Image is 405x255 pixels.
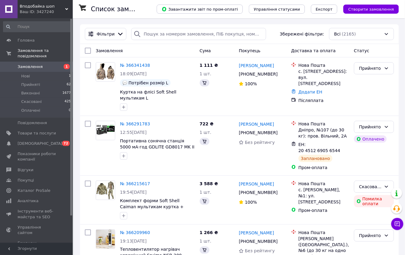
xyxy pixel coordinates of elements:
[20,9,73,15] div: Ваш ID: 3427240
[62,90,71,96] span: 1677
[120,138,195,161] a: Портативна сонячна станція 5000 мА·год GDLITE GD8017 MK II + 3 лампочки/Акумуляторний аварійний л...
[69,108,71,113] span: 0
[239,121,274,127] a: [PERSON_NAME]
[245,249,275,253] span: Без рейтингу
[18,198,38,204] span: Аналітика
[299,90,323,94] a: Додати ЕН
[18,131,56,136] span: Товари та послуги
[120,181,150,186] a: № 366215617
[162,6,238,12] span: Завантажити звіт по пром-оплаті
[65,99,71,104] span: 425
[21,99,42,104] span: Скасовані
[64,64,70,69] span: 1
[157,5,243,14] button: Завантажити звіт по пром-оплаті
[131,28,266,40] input: Пошук за номером замовлення, ПІБ покупця, номером телефону, Email, номером накладної
[69,73,71,79] span: 1
[120,71,147,76] span: 18:09[DATE]
[249,5,305,14] button: Управління статусами
[342,32,356,36] span: (2165)
[200,71,212,76] span: 1 шт.
[18,48,73,59] span: Замовлення та повідомлення
[311,5,338,14] button: Експорт
[18,120,47,126] span: Повідомлення
[238,128,279,137] div: [PHONE_NUMBER]
[239,48,260,53] span: Покупець
[20,4,65,9] span: Вподобайка шоп
[200,190,212,195] span: 1 шт.
[21,82,40,87] span: Прийняті
[96,62,115,82] a: Фото товару
[18,209,56,219] span: Інструменти веб-майстра та SEO
[129,80,168,85] span: Потрібен розмір L
[91,5,152,13] h1: Список замовлень
[18,240,56,251] span: Гаманець компанії
[96,229,115,249] a: Фото товару
[359,124,382,130] div: Прийнято
[391,218,403,230] button: Чат з покупцем
[18,188,50,193] span: Каталог ProSale
[96,121,115,140] a: Фото товару
[18,167,33,173] span: Відгуки
[299,127,349,139] div: Дніпро, №107 (до 30 кг): пров. Вільний, 2А
[343,5,399,14] button: Створити замовлення
[62,141,70,146] span: 72
[200,130,212,135] span: 1 шт.
[359,65,382,72] div: Прийнято
[18,64,43,70] span: Замовлення
[245,200,257,205] span: 100%
[122,80,127,85] img: :speech_balloon:
[337,6,399,11] a: Створити замовлення
[280,31,324,37] span: Збережені фільтри:
[67,82,71,87] span: 62
[238,70,279,78] div: [PHONE_NUMBER]
[96,121,115,140] img: Фото товару
[334,31,341,37] span: Всі
[18,151,56,162] span: Показники роботи компанії
[96,63,115,81] img: Фото товару
[21,108,40,113] span: Оплачені
[239,63,274,69] a: [PERSON_NAME]
[18,178,34,183] span: Покупці
[359,183,382,190] div: Скасовано
[96,181,115,200] img: Фото товару
[354,48,370,53] span: Статус
[359,232,382,239] div: Прийнято
[316,7,333,12] span: Експорт
[21,90,40,96] span: Виконані
[299,181,349,187] div: Нова Пошта
[299,187,349,205] div: с. [PERSON_NAME], №1: ул. [STREET_ADDRESS]
[299,165,349,171] div: Пром-оплата
[354,135,387,143] div: Оплачено
[299,97,349,104] div: Післяплата
[120,230,150,235] a: № 366209960
[354,195,394,207] div: Помилка оплати
[200,121,214,126] span: 722 ₴
[299,229,349,236] div: Нова Пошта
[200,48,211,53] span: Cума
[299,207,349,213] div: Пром-оплата
[120,190,147,195] span: 19:54[DATE]
[120,90,176,100] a: Куртка на флісі Soft Shell мультикам L
[120,130,147,135] span: 12:55[DATE]
[120,121,150,126] a: № 366291783
[299,155,333,162] div: Заплановано
[238,188,279,197] div: [PHONE_NUMBER]
[299,121,349,127] div: Нова Пошта
[120,198,184,215] a: Комплект форми Soft Shell Caiman мультикам куртка + штани G2 та убакс G4
[120,63,150,68] a: № 366341438
[96,48,123,53] span: Замовлення
[299,68,349,87] div: с. [STREET_ADDRESS]: вул. [STREET_ADDRESS]
[348,7,394,12] span: Створити замовлення
[200,230,218,235] span: 1 266 ₴
[245,140,275,145] span: Без рейтингу
[245,81,257,86] span: 100%
[200,239,212,243] span: 1 шт.
[200,181,218,186] span: 3 588 ₴
[97,31,115,37] span: Фільтри
[21,73,30,79] span: Нові
[18,38,35,43] span: Головна
[18,141,62,146] span: [DEMOGRAPHIC_DATA]
[239,181,274,187] a: [PERSON_NAME]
